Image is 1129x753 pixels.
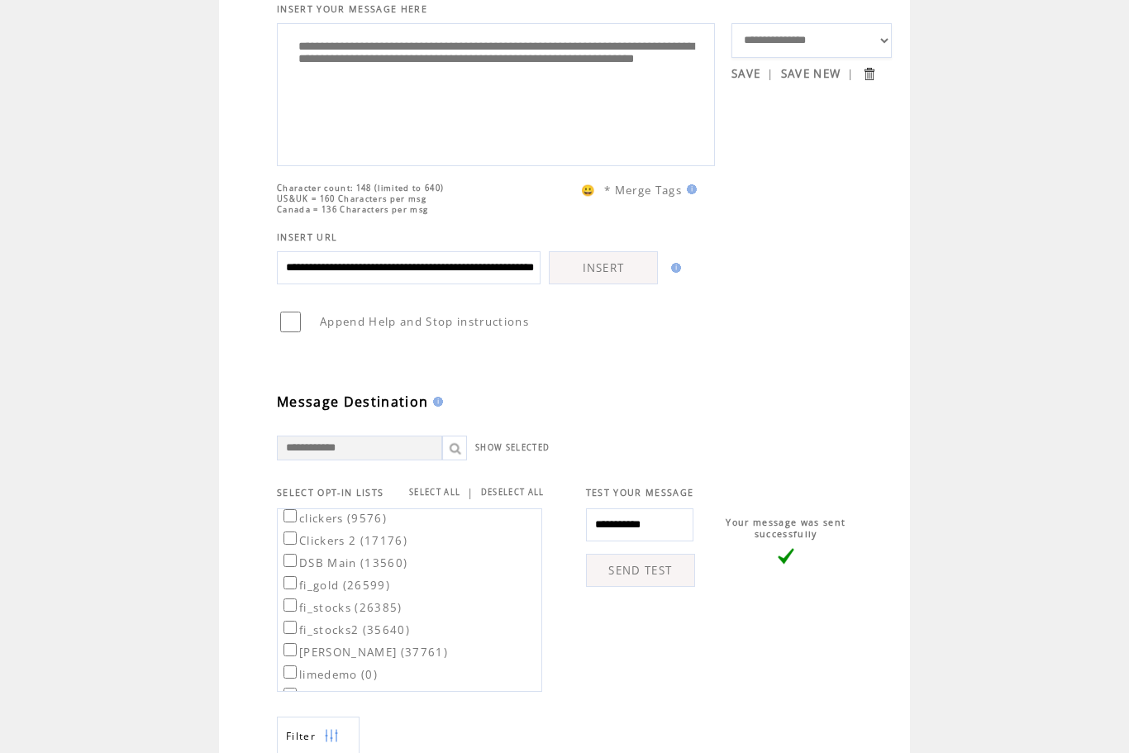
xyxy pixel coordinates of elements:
[467,485,474,500] span: |
[277,231,337,243] span: INSERT URL
[283,688,297,701] input: preferred main (4470)
[280,622,410,637] label: fi_stocks2 (35640)
[682,184,697,194] img: help.gif
[581,183,596,198] span: 😀
[428,397,443,407] img: help.gif
[666,263,681,273] img: help.gif
[277,193,426,204] span: US&UK = 160 Characters per msg
[604,183,682,198] span: * Merge Tags
[280,578,390,593] label: fi_gold (26599)
[283,598,297,612] input: fi_stocks (26385)
[767,66,774,81] span: |
[409,487,460,498] a: SELECT ALL
[283,621,297,634] input: fi_stocks2 (35640)
[283,576,297,589] input: fi_gold (26599)
[286,729,316,743] span: Show filters
[283,509,297,522] input: clickers (9576)
[778,548,794,565] img: vLarge.png
[586,487,694,498] span: TEST YOUR MESSAGE
[277,393,428,411] span: Message Destination
[481,487,545,498] a: DESELECT ALL
[277,204,428,215] span: Canada = 136 Characters per msg
[280,667,378,682] label: limedemo (0)
[280,555,407,570] label: DSB Main (13560)
[781,66,841,81] a: SAVE NEW
[280,511,387,526] label: clickers (9576)
[283,554,297,567] input: DSB Main (13560)
[320,314,529,329] span: Append Help and Stop instructions
[731,66,760,81] a: SAVE
[283,665,297,679] input: limedemo (0)
[283,531,297,545] input: Clickers 2 (17176)
[549,251,658,284] a: INSERT
[847,66,854,81] span: |
[277,3,427,15] span: INSERT YOUR MESSAGE HERE
[586,554,695,587] a: SEND TEST
[475,442,550,453] a: SHOW SELECTED
[277,487,383,498] span: SELECT OPT-IN LISTS
[280,600,403,615] label: fi_stocks (26385)
[280,533,407,548] label: Clickers 2 (17176)
[861,66,877,82] input: Submit
[280,645,448,660] label: [PERSON_NAME] (37761)
[726,517,846,540] span: Your message was sent successfully
[280,689,431,704] label: preferred main (4470)
[277,183,444,193] span: Character count: 148 (limited to 640)
[283,643,297,656] input: [PERSON_NAME] (37761)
